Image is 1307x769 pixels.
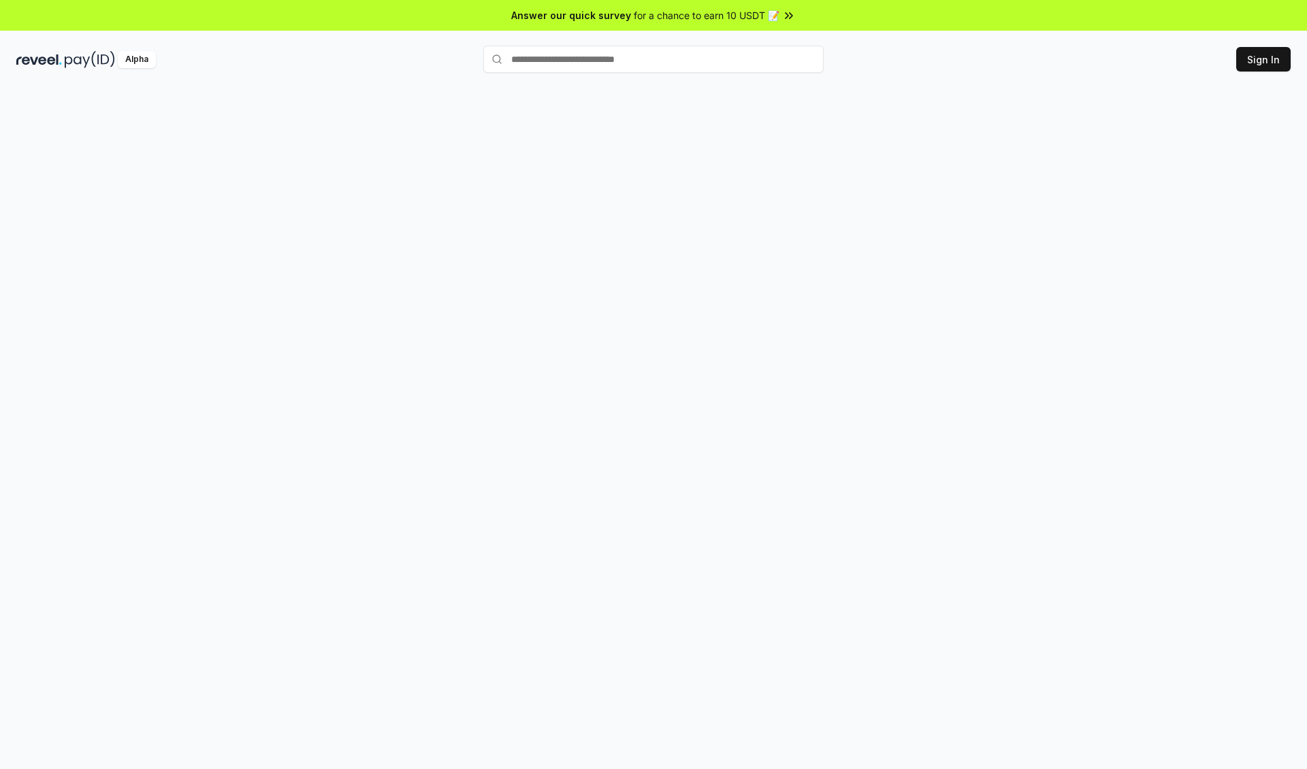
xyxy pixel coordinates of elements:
span: Answer our quick survey [511,8,631,22]
img: reveel_dark [16,51,62,68]
div: Alpha [118,51,156,68]
img: pay_id [65,51,115,68]
button: Sign In [1236,47,1291,72]
span: for a chance to earn 10 USDT 📝 [634,8,779,22]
